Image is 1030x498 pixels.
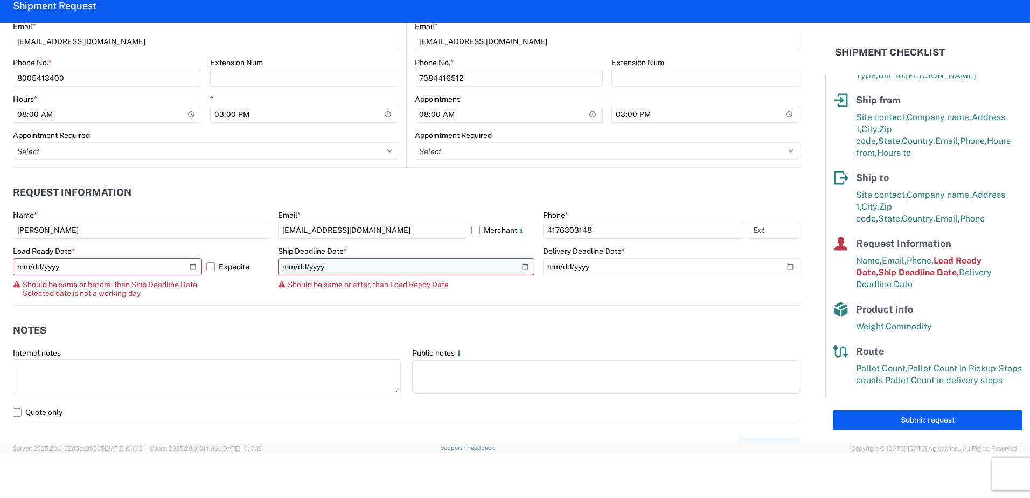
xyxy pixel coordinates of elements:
[856,321,886,331] span: Weight,
[935,213,960,224] span: Email,
[415,130,492,140] label: Appointment Required
[856,190,907,200] span: Site contact,
[13,441,46,452] h2: Route
[856,172,889,183] span: Ship to
[861,124,879,134] span: City,
[467,445,495,451] a: Feedback
[278,246,347,256] label: Ship Deadline Date
[907,255,934,266] span: Phone,
[440,445,467,451] a: Support
[856,238,951,249] span: Request Information
[856,363,1022,385] span: Pallet Count in Pickup Stops equals Pallet Count in delivery stops
[13,348,61,358] label: Internal notes
[221,445,262,452] span: [DATE] 10:17:12
[415,22,437,31] label: Email
[833,410,1022,430] button: Submit request
[902,136,935,146] span: Country,
[856,255,882,266] span: Name,
[851,444,1017,453] span: Copyright © [DATE]-[DATE] Agistix Inc., All Rights Reserved
[105,445,145,452] span: [DATE] 10:18:31
[13,445,145,452] span: Server: 2025.20.0-32d5ea39505
[278,210,301,220] label: Email
[611,58,664,67] label: Extension Num
[856,345,884,357] span: Route
[13,325,46,336] h2: Notes
[739,437,799,456] button: Add stop
[415,58,454,67] label: Phone No.
[861,202,879,212] span: City,
[902,213,935,224] span: Country,
[206,258,269,275] label: Expedite
[907,112,972,122] span: Company name,
[835,46,945,59] h2: Shipment Checklist
[13,130,90,140] label: Appointment Required
[23,280,197,298] span: Should be same or before, than Ship Deadline Date Selected date is not a working day
[760,441,790,452] span: Add stop
[907,190,972,200] span: Company name,
[878,70,906,80] span: Bill To,
[415,94,460,104] label: Appointment
[13,210,37,220] label: Name
[878,213,902,224] span: State,
[13,58,52,67] label: Phone No.
[877,148,911,158] span: Hours to
[878,267,959,278] span: Ship Deadline Date,
[13,246,75,256] label: Load Ready Date
[13,404,799,421] label: Quote only
[960,213,985,224] span: Phone
[471,222,534,239] label: Merchant
[412,348,463,358] label: Public notes
[906,70,976,80] span: [PERSON_NAME]
[210,58,263,67] label: Extension Num
[13,187,131,198] h2: Request Information
[886,321,932,331] span: Commodity
[935,136,960,146] span: Email,
[960,136,987,146] span: Phone,
[543,210,568,220] label: Phone
[150,445,262,452] span: Client: 2025.20.0-314a16e
[878,136,902,146] span: State,
[13,22,36,31] label: Email
[749,222,799,239] input: Ext
[882,255,907,266] span: Email,
[288,280,449,289] span: Should be same or after, than Load Ready Date
[856,303,913,315] span: Product info
[13,94,37,104] label: Hours
[856,112,907,122] span: Site contact,
[856,363,908,373] span: Pallet Count,
[543,246,625,256] label: Delivery Deadline Date
[856,94,901,106] span: Ship from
